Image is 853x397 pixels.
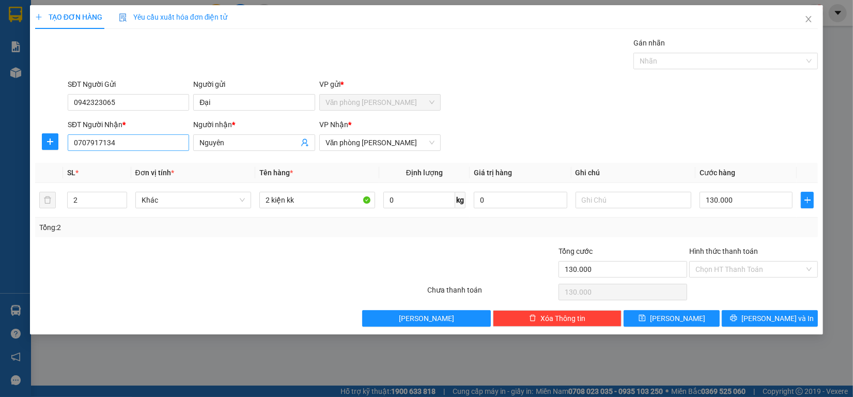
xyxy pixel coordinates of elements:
[804,15,813,23] span: close
[59,25,68,33] span: environment
[135,169,174,177] span: Đơn vị tính
[362,310,491,327] button: [PERSON_NAME]
[399,313,454,324] span: [PERSON_NAME]
[319,120,348,129] span: VP Nhận
[5,74,197,87] li: 1900 8181
[67,169,75,177] span: SL
[801,192,814,208] button: plus
[5,77,13,85] span: phone
[633,39,665,47] label: Gán nhãn
[474,169,512,177] span: Giá trị hàng
[559,247,593,255] span: Tổng cước
[540,313,585,324] span: Xóa Thông tin
[794,5,823,34] button: Close
[193,119,315,130] div: Người nhận
[42,138,58,146] span: plus
[801,196,813,204] span: plus
[576,192,691,208] input: Ghi Chú
[730,314,737,323] span: printer
[68,79,189,90] div: SĐT Người Gửi
[59,7,146,20] b: [PERSON_NAME]
[39,192,56,208] button: delete
[119,13,228,21] span: Yêu cầu xuất hóa đơn điện tử
[319,79,441,90] div: VP gửi
[259,192,375,208] input: VD: Bàn, Ghế
[35,13,102,21] span: TẠO ĐƠN HÀNG
[426,284,557,302] div: Chưa thanh toán
[301,139,309,147] span: user-add
[325,95,435,110] span: Văn phòng Cao Thắng
[571,163,695,183] th: Ghi chú
[474,192,567,208] input: 0
[493,310,622,327] button: deleteXóa Thông tin
[142,192,245,208] span: Khác
[259,169,293,177] span: Tên hàng
[325,135,435,150] span: Văn phòng Vũ Linh
[455,192,466,208] span: kg
[39,222,330,233] div: Tổng: 2
[35,13,42,21] span: plus
[5,5,56,56] img: logo.jpg
[5,23,197,75] li: E11, Đường số 8, Khu dân cư Nông [GEOGRAPHIC_DATA], Kv.[GEOGRAPHIC_DATA], [GEOGRAPHIC_DATA]
[700,169,735,177] span: Cước hàng
[406,169,443,177] span: Định lượng
[639,314,646,323] span: save
[689,247,758,255] label: Hình thức thanh toán
[193,79,315,90] div: Người gửi
[529,314,536,323] span: delete
[119,13,127,22] img: icon
[741,313,814,324] span: [PERSON_NAME] và In
[722,310,818,327] button: printer[PERSON_NAME] và In
[42,133,58,150] button: plus
[68,119,189,130] div: SĐT Người Nhận
[624,310,720,327] button: save[PERSON_NAME]
[650,313,705,324] span: [PERSON_NAME]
